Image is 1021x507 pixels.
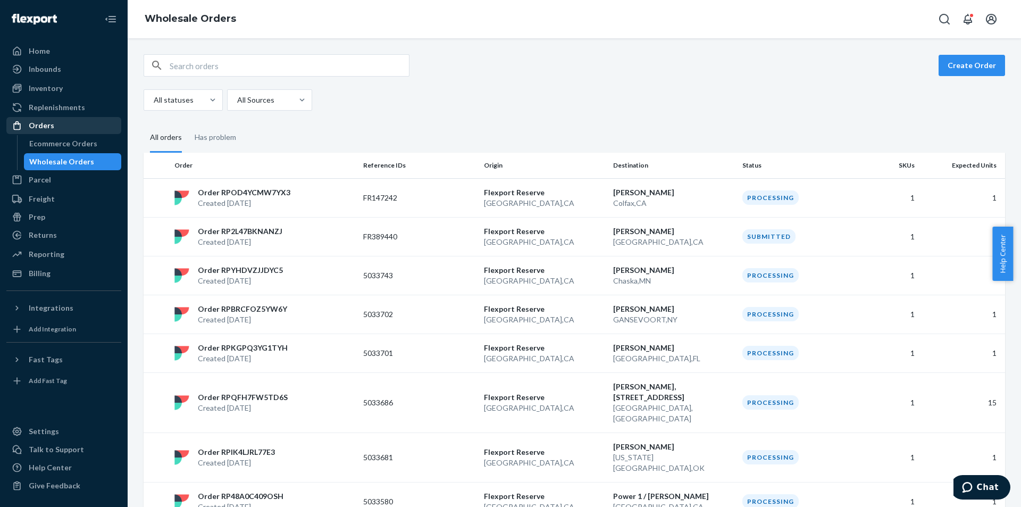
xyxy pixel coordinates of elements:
[198,491,283,502] p: Order RP48A0C409OSH
[6,321,121,338] a: Add Integration
[742,450,799,464] div: Processing
[195,123,236,151] div: Has problem
[6,351,121,368] button: Fast Tags
[170,153,359,178] th: Order
[613,304,734,314] p: [PERSON_NAME]
[363,270,448,281] p: 5033743
[859,256,919,295] td: 1
[359,153,480,178] th: Reference IDs
[236,95,237,105] input: All Sources
[150,123,182,153] div: All orders
[198,198,290,209] p: Created [DATE]
[919,256,1005,295] td: 1
[859,334,919,372] td: 1
[6,227,121,244] a: Returns
[145,13,236,24] a: Wholesale Orders
[484,343,605,353] p: Flexport Reserve
[859,217,919,256] td: 1
[363,397,448,408] p: 5033686
[6,117,121,134] a: Orders
[29,480,80,491] div: Give Feedback
[198,265,283,276] p: Order RPYHDVZJJDYC5
[29,83,63,94] div: Inventory
[919,334,1005,372] td: 1
[29,303,73,313] div: Integrations
[742,190,799,205] div: Processing
[613,276,734,286] p: Chaska , MN
[29,325,76,334] div: Add Integration
[12,14,57,24] img: Flexport logo
[6,423,121,440] a: Settings
[198,187,290,198] p: Order RPOD4YCMW7YX3
[6,80,121,97] a: Inventory
[953,475,1010,502] iframe: Opens a widget where you can chat to one of our agents
[363,452,448,463] p: 5033681
[992,227,1013,281] button: Help Center
[29,230,57,240] div: Returns
[919,433,1005,482] td: 1
[919,217,1005,256] td: 1
[198,392,288,403] p: Order RPQFH7FW5TD6S
[613,452,734,473] p: [US_STATE][GEOGRAPHIC_DATA] , OK
[174,450,189,465] img: flexport logo
[170,55,409,76] input: Search orders
[6,171,121,188] a: Parcel
[613,265,734,276] p: [PERSON_NAME]
[174,346,189,361] img: flexport logo
[484,491,605,502] p: Flexport Reserve
[6,190,121,207] a: Freight
[484,226,605,237] p: Flexport Reserve
[484,458,605,468] p: [GEOGRAPHIC_DATA] , CA
[609,153,738,178] th: Destination
[198,403,288,413] p: Created [DATE]
[6,265,121,282] a: Billing
[29,174,51,185] div: Parcel
[613,187,734,198] p: [PERSON_NAME]
[6,300,121,317] button: Integrations
[742,229,796,244] div: Submitted
[174,229,189,244] img: flexport logo
[613,314,734,325] p: GANSEVOORT , NY
[6,246,121,263] a: Reporting
[6,441,121,458] button: Talk to Support
[742,268,799,282] div: Processing
[919,372,1005,433] td: 15
[29,462,72,473] div: Help Center
[484,276,605,286] p: [GEOGRAPHIC_DATA] , CA
[363,309,448,320] p: 5033702
[29,46,50,56] div: Home
[29,194,55,204] div: Freight
[981,9,1002,30] button: Open account menu
[613,442,734,452] p: [PERSON_NAME]
[859,295,919,334] td: 1
[613,353,734,364] p: [GEOGRAPHIC_DATA] , FL
[613,381,734,403] p: [PERSON_NAME], [STREET_ADDRESS]
[29,64,61,74] div: Inbounds
[24,153,122,170] a: Wholesale Orders
[29,249,64,260] div: Reporting
[484,392,605,403] p: Flexport Reserve
[363,231,448,242] p: FR389440
[29,102,85,113] div: Replenishments
[29,376,67,385] div: Add Fast Tag
[174,395,189,410] img: flexport logo
[484,353,605,364] p: [GEOGRAPHIC_DATA] , CA
[174,307,189,322] img: flexport logo
[613,198,734,209] p: Colfax , CA
[484,187,605,198] p: Flexport Reserve
[198,226,282,237] p: Order RP2L47BKNANZJ
[198,304,287,314] p: Order RPBRCFOZ5YW6Y
[363,348,448,359] p: 5033701
[613,343,734,353] p: [PERSON_NAME]
[742,395,799,410] div: Processing
[29,268,51,279] div: Billing
[198,458,275,468] p: Created [DATE]
[29,120,54,131] div: Orders
[6,43,121,60] a: Home
[100,9,121,30] button: Close Navigation
[153,95,154,105] input: All statuses
[859,153,919,178] th: SKUs
[957,9,978,30] button: Open notifications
